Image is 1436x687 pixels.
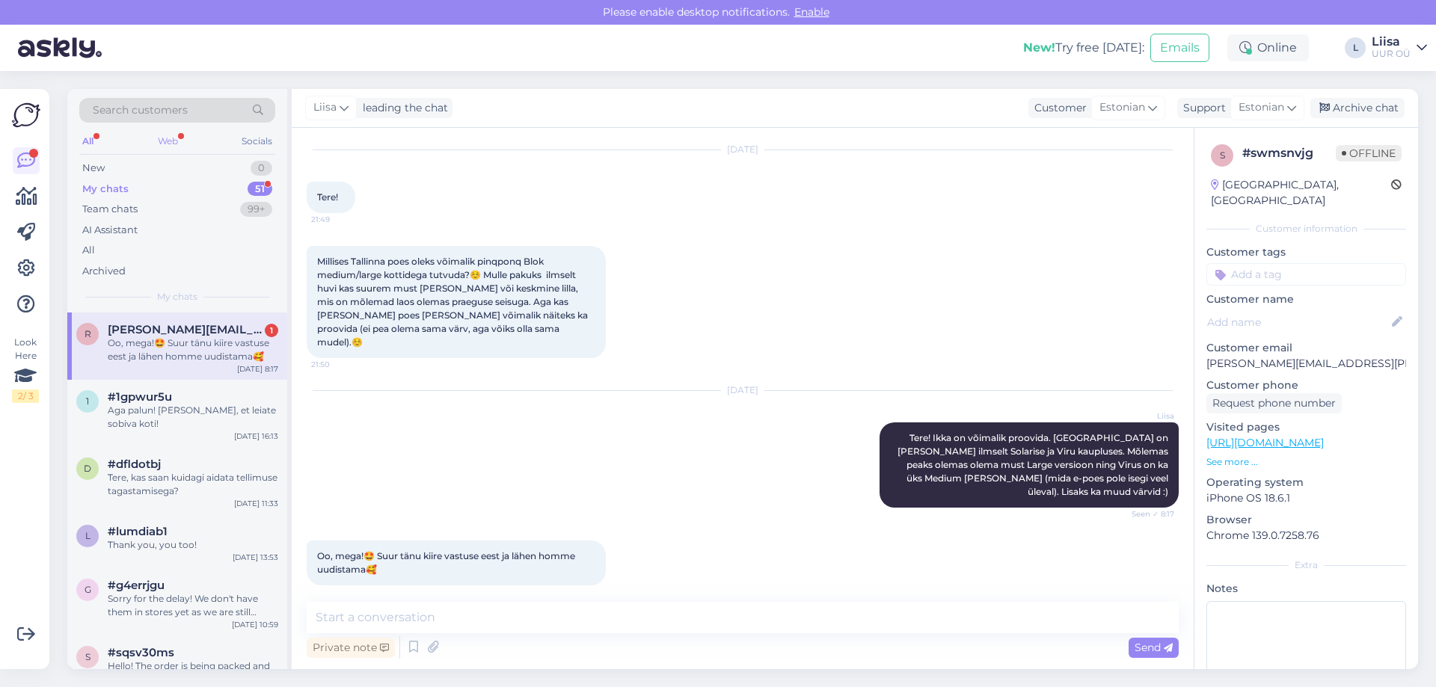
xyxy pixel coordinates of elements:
[233,552,278,563] div: [DATE] 13:53
[1118,508,1174,520] span: Seen ✓ 8:17
[93,102,188,118] span: Search customers
[12,101,40,129] img: Askly Logo
[108,390,172,404] span: #1gpwur5u
[108,458,161,471] span: #dfldotbj
[86,395,89,407] span: 1
[1206,581,1406,597] p: Notes
[82,243,95,258] div: All
[237,363,278,375] div: [DATE] 8:17
[108,336,278,363] div: Oo, mega!🤩 Suur tänu kiire vastuse eest ja lähen homme uudistama🥰
[108,579,165,592] span: #g4errjgu
[108,471,278,498] div: Tere, kas saan kuidagi aidata tellimuse tagastamisega?
[317,256,590,348] span: Millises Tallinna poes oleks võimalik pinqponq Blok medium/large kottidega tutvuda?☺️ Mulle pakuk...
[79,132,96,151] div: All
[1118,410,1174,422] span: Liisa
[108,659,278,686] div: Hello! The order is being packed and will be sent out latest [DATE] :)
[311,359,367,370] span: 21:50
[357,100,448,116] div: leading the chat
[85,328,91,339] span: r
[232,619,278,630] div: [DATE] 10:59
[897,432,1170,497] span: Tere! Ikka on võimalik proovida. [GEOGRAPHIC_DATA] on [PERSON_NAME] ilmselt Solarise ja Viru kaup...
[1206,475,1406,490] p: Operating system
[1310,98,1405,118] div: Archive chat
[1211,177,1391,209] div: [GEOGRAPHIC_DATA], [GEOGRAPHIC_DATA]
[1372,36,1427,60] a: LiisaUUR OÜ
[1239,99,1284,116] span: Estonian
[1336,145,1402,161] span: Offline
[265,324,278,337] div: 1
[1206,356,1406,372] p: [PERSON_NAME][EMAIL_ADDRESS][PERSON_NAME][DOMAIN_NAME]
[317,550,577,575] span: Oo, mega!🤩 Suur tänu kiire vastuse eest ja lähen homme uudistama🥰
[85,530,90,541] span: l
[155,132,181,151] div: Web
[1206,340,1406,356] p: Customer email
[311,586,367,597] span: 10:30
[1177,100,1226,116] div: Support
[248,182,272,197] div: 51
[1372,36,1411,48] div: Liisa
[85,584,91,595] span: g
[1206,528,1406,543] p: Chrome 139.0.7258.76
[234,498,278,509] div: [DATE] 11:33
[1206,512,1406,528] p: Browser
[1206,263,1406,286] input: Add a tag
[317,191,338,203] span: Tere!
[307,383,1179,397] div: [DATE]
[1150,34,1209,62] button: Emails
[1135,641,1173,654] span: Send
[1206,378,1406,393] p: Customer phone
[1028,100,1087,116] div: Customer
[1206,558,1406,572] div: Extra
[82,202,138,217] div: Team chats
[1023,39,1144,57] div: Try free [DATE]:
[1206,419,1406,435] p: Visited pages
[84,463,91,474] span: d
[85,651,90,662] span: s
[1372,48,1411,60] div: UUR OÜ
[790,5,834,19] span: Enable
[307,638,395,658] div: Private note
[108,538,278,552] div: Thank you, you too!
[82,161,105,176] div: New
[1206,222,1406,235] div: Customer information
[82,264,126,279] div: Archived
[157,290,197,304] span: My chats
[307,143,1179,156] div: [DATE]
[1206,393,1342,413] div: Request phone number
[82,182,129,197] div: My chats
[1023,40,1055,55] b: New!
[239,132,275,151] div: Socials
[1242,144,1336,162] div: # swmsnvjg
[311,214,367,225] span: 21:49
[1207,314,1389,330] input: Add name
[12,389,39,403] div: 2 / 3
[1227,34,1309,61] div: Online
[12,336,39,403] div: Look Here
[313,99,337,116] span: Liisa
[251,161,272,176] div: 0
[82,223,138,238] div: AI Assistant
[234,431,278,442] div: [DATE] 16:13
[240,202,272,217] div: 99+
[108,404,278,431] div: Aga palun! [PERSON_NAME], et leiate sobiva koti!
[1206,455,1406,469] p: See more ...
[1099,99,1145,116] span: Estonian
[108,323,263,336] span: ruth.parman.8@gmail.com
[108,646,174,659] span: #sqsv30ms
[1206,292,1406,307] p: Customer name
[1220,150,1225,161] span: s
[108,592,278,619] div: Sorry for the delay! We don't have them in stores yet as we are still selling spring/summer colle...
[108,525,168,538] span: #lumdiab1
[1206,244,1406,260] p: Customer tags
[1345,37,1366,58] div: L
[1206,490,1406,506] p: iPhone OS 18.6.1
[1206,436,1324,449] a: [URL][DOMAIN_NAME]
